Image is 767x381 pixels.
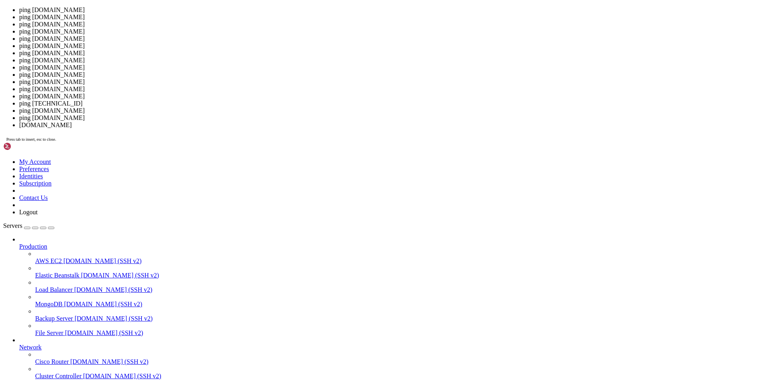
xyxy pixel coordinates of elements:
x-row: % Note: this output has been filtered. [3,44,663,51]
x-row: abuse-mailbox: [EMAIL_ADDRESS][DOMAIN_NAME] [3,241,663,248]
li: [DOMAIN_NAME] [19,122,764,129]
li: ping [DOMAIN_NAME] [19,114,764,122]
x-row: source: RIPE # Filtered [3,234,663,241]
li: ping [DOMAIN_NAME] [19,71,764,78]
a: Backup Server [DOMAIN_NAME] (SSH v2) [35,315,764,322]
x-row: created: [DATE]T09:28:25Z [3,289,663,295]
li: MongoDB [DOMAIN_NAME] (SSH v2) [35,293,764,308]
x-row: % See [URL][DOMAIN_NAME] [3,30,663,37]
x-row: tech-c: NGI99 [3,193,663,200]
x-row: % [3,17,663,24]
li: File Server [DOMAIN_NAME] (SSH v2) [35,322,764,337]
li: ping [DOMAIN_NAME] [19,50,764,57]
a: Cisco Router [DOMAIN_NAME] (SSH v2) [35,358,764,365]
span: [DOMAIN_NAME] (SSH v2) [65,329,143,336]
x-row: role: [DOMAIN_NAME] administrative contact [3,166,663,173]
span: Load Balancer [35,286,73,293]
a: Servers [3,222,54,229]
x-row: % Information related to '[TECHNICAL_ID][URL]' [3,255,663,261]
a: Identities [19,173,43,180]
x-row: admin-c: NGI99 [3,187,663,193]
x-row: netname: SUPERHOSTINGBG [3,98,663,105]
x-row: mnt-by: SUPERHOSTING-MNT [3,282,663,289]
a: Elastic Beanstalk [DOMAIN_NAME] (SSH v2) [35,272,764,279]
x-row: origin: AS201200 [3,275,663,282]
x-row: tech-c: SHRO-RIPE [3,119,663,126]
a: Contact Us [19,194,48,201]
li: Backup Server [DOMAIN_NAME] (SSH v2) [35,308,764,322]
span: AWS EC2 [35,257,62,264]
a: Preferences [19,166,49,172]
x-row: tech-c: KKG [3,200,663,207]
li: ping [DOMAIN_NAME] [19,57,764,64]
x-row: % Abuse contact for '[TECHNICAL_ID] - [TECHNICAL_ID]' is [EMAIL_ADDRESS][DOMAIN_NAME]' [3,78,663,85]
span: [DOMAIN_NAME] (SSH v2) [81,272,159,279]
x-row: % This query was served by the RIPE Database Query Service version 1.118.1 ([GEOGRAPHIC_DATA]) [3,316,663,323]
li: Network [19,337,764,380]
li: ping [DOMAIN_NAME] [19,93,764,100]
span: Backup Server [35,315,73,322]
a: Production [19,243,764,250]
x-row: route: [URL] [3,268,663,275]
span: Press tab to insert, esc to close. [6,137,56,142]
a: Subscription [19,180,52,187]
x-row: % Information related to '[TECHNICAL_ID] - [TECHNICAL_ID]' [3,64,663,71]
a: Load Balancer [DOMAIN_NAME] (SSH v2) [35,286,764,293]
x-row: address: bul. [PERSON_NAME] 36 [3,173,663,180]
span: Network [19,344,42,351]
x-row: source: RIPE [3,302,663,309]
x-row: nic-hdl: SHRO-RIPE [3,207,663,214]
span: Production [19,243,47,250]
li: Production [19,236,764,337]
span: [DOMAIN_NAME] (SSH v2) [64,257,142,264]
x-row: inetnum: [TECHNICAL_ID] - [TECHNICAL_ID] [3,92,663,98]
x-row: last-modified: [DATE]T08:52:19Z [3,295,663,302]
x-row: mnt-by: SUPERHOSTING-MNT [3,132,663,139]
span: Cluster Controller [35,373,81,379]
li: ping [DOMAIN_NAME] [19,21,764,28]
a: My Account [19,158,51,165]
x-row: source: RIPE [3,153,663,160]
x-row: root@vps130383:~# pin [3,336,663,343]
li: ping [DOMAIN_NAME] [19,42,764,50]
a: MongoDB [DOMAIN_NAME] (SSH v2) [35,301,764,308]
li: Load Balancer [DOMAIN_NAME] (SSH v2) [35,279,764,293]
x-row: admin-c: SHRO-RIPE [3,112,663,119]
li: Elastic Beanstalk [DOMAIN_NAME] (SSH v2) [35,265,764,279]
x-row: mnt-by: superhosting-mnt [3,214,663,221]
x-row: % To receive output for a database update, use the "-B" flag. [3,51,663,58]
li: ping [DOMAIN_NAME] [19,14,764,21]
span: Cisco Router [35,358,69,365]
div: (21, 49) [74,336,77,343]
span: MongoDB [35,301,62,307]
li: Cisco Router [DOMAIN_NAME] (SSH v2) [35,351,764,365]
li: Cluster Controller [DOMAIN_NAME] (SSH v2) [35,365,764,380]
span: Servers [3,222,22,229]
span: Elastic Beanstalk [35,272,79,279]
li: ping [DOMAIN_NAME] [19,64,764,71]
a: AWS EC2 [DOMAIN_NAME] (SSH v2) [35,257,764,265]
x-row: created: [DATE]T11:51:39Z [3,221,663,227]
x-row: last-modified: [DATE]T09:02:37Z [3,227,663,234]
a: Cluster Controller [DOMAIN_NAME] (SSH v2) [35,373,764,380]
a: File Server [DOMAIN_NAME] (SSH v2) [35,329,764,337]
x-row: last-modified: [DATE]T08:51:19Z [3,146,663,153]
x-row: % The RIPE Database is subject to Terms and Conditions. [3,24,663,30]
x-row: % This is the RIPE Database query service. [3,3,663,10]
li: ping [DOMAIN_NAME] [19,6,764,14]
x-row: % The objects are in RPSL format. [3,10,663,17]
img: Shellngn [3,142,49,150]
x-row: created: [DATE]T09:25:18Z [3,139,663,146]
span: File Server [35,329,64,336]
span: [DOMAIN_NAME] (SSH v2) [64,301,142,307]
li: ping [DOMAIN_NAME] [19,86,764,93]
x-row: country: BG [3,105,663,112]
x-row: status: ASSIGNED PA [3,126,663,132]
li: ping [DOMAIN_NAME] [19,35,764,42]
li: ping [DOMAIN_NAME] [19,107,764,114]
span: [DOMAIN_NAME] (SSH v2) [70,358,149,365]
a: Network [19,344,764,351]
li: ping [DOMAIN_NAME] [19,28,764,35]
a: Logout [19,209,38,215]
li: AWS EC2 [DOMAIN_NAME] (SSH v2) [35,250,764,265]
